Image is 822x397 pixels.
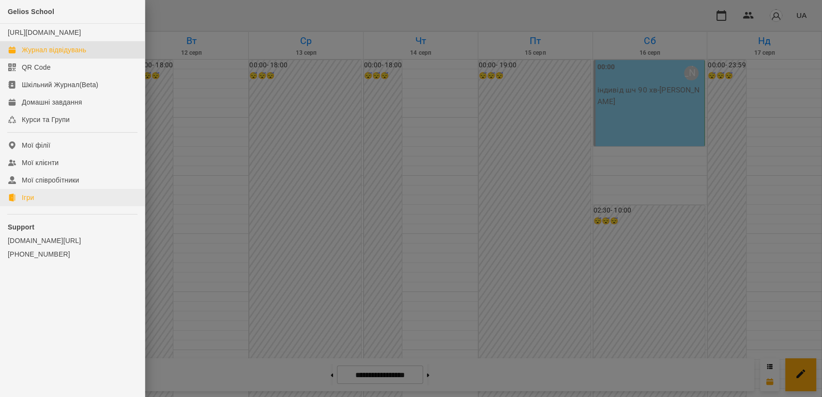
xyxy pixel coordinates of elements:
a: [PHONE_NUMBER] [8,249,137,259]
div: QR Code [22,62,51,72]
a: [DOMAIN_NAME][URL] [8,236,137,245]
div: Мої співробітники [22,175,79,185]
a: [URL][DOMAIN_NAME] [8,29,81,36]
div: Домашні завдання [22,97,82,107]
span: Gelios School [8,8,54,15]
div: Мої клієнти [22,158,59,168]
p: Support [8,222,137,232]
div: Ігри [22,193,34,202]
div: Курси та Групи [22,115,70,124]
div: Шкільний Журнал(Beta) [22,80,98,90]
div: Мої філії [22,140,50,150]
div: Журнал відвідувань [22,45,86,55]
